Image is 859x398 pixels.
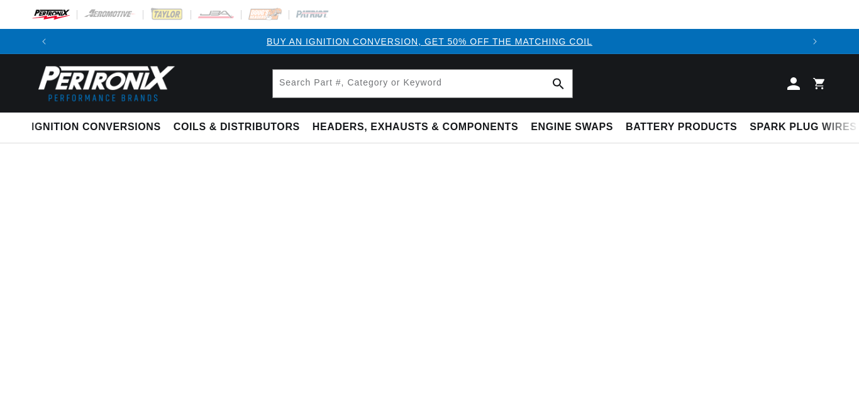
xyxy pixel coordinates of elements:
button: Translation missing: en.sections.announcements.next_announcement [802,29,828,54]
div: 1 of 3 [57,35,802,48]
span: Coils & Distributors [174,121,300,134]
span: Engine Swaps [531,121,613,134]
summary: Headers, Exhausts & Components [306,113,524,142]
button: Translation missing: en.sections.announcements.previous_announcement [31,29,57,54]
span: Ignition Conversions [31,121,161,134]
summary: Ignition Conversions [31,113,167,142]
summary: Coils & Distributors [167,113,306,142]
summary: Engine Swaps [524,113,619,142]
a: BUY AN IGNITION CONVERSION, GET 50% OFF THE MATCHING COIL [267,36,592,47]
span: Spark Plug Wires [750,121,856,134]
div: Announcement [57,35,802,48]
span: Headers, Exhausts & Components [313,121,518,134]
img: Pertronix [31,62,176,105]
button: Search Part #, Category or Keyword [545,70,572,97]
input: Search Part #, Category or Keyword [273,70,572,97]
summary: Battery Products [619,113,743,142]
span: Battery Products [626,121,737,134]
